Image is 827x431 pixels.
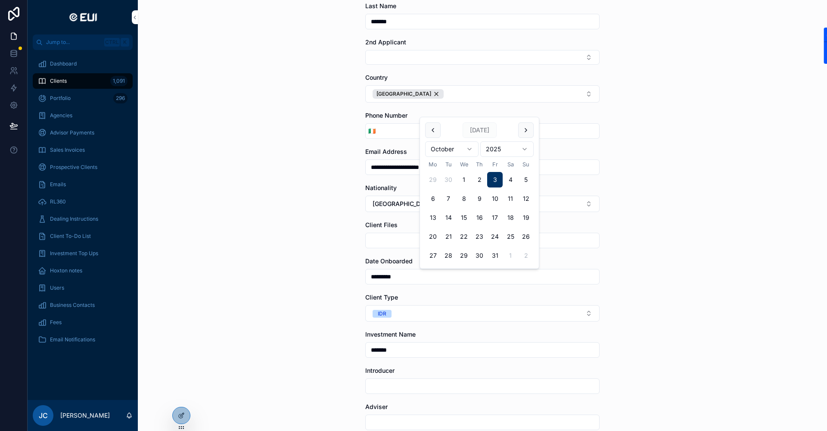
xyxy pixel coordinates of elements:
th: Tuesday [441,160,456,169]
span: Dashboard [50,60,77,67]
button: Tuesday, 21 October 2025 [441,229,456,244]
th: Monday [425,160,441,169]
div: 1,091 [110,76,127,86]
span: Clients [50,78,67,84]
button: Unselect 11 [373,89,444,99]
a: Hoxton notes [33,263,133,278]
span: Hoxton notes [50,267,82,274]
span: Email Notifications [50,336,95,343]
span: Emails [50,181,66,188]
button: Select Button [365,85,600,103]
span: Email Address [365,148,407,155]
button: Thursday, 2 October 2025 [472,172,487,187]
span: Portfolio [50,95,71,102]
span: Last Name [365,2,396,9]
span: Users [50,284,64,291]
div: IDR [378,310,386,318]
a: Emails [33,177,133,192]
span: Agencies [50,112,72,119]
button: Today, Friday, 3 October 2025, selected [487,172,503,187]
button: Wednesday, 29 October 2025 [456,248,472,263]
th: Saturday [503,160,518,169]
span: Dealing Instructions [50,215,98,222]
a: Email Notifications [33,332,133,347]
span: 🇮🇪 [368,127,376,135]
th: Friday [487,160,503,169]
span: K [121,39,128,46]
span: [GEOGRAPHIC_DATA] [373,200,434,208]
a: Investment Top Ups [33,246,133,261]
button: Saturday, 18 October 2025 [503,210,518,225]
a: Client To-Do List [33,228,133,244]
button: Thursday, 23 October 2025 [472,229,487,244]
button: Thursday, 16 October 2025 [472,210,487,225]
span: Client Files [365,221,398,228]
span: Nationality [365,184,397,191]
a: Dealing Instructions [33,211,133,227]
a: Advisor Payments [33,125,133,141]
a: Prospective Clients [33,159,133,175]
button: Thursday, 30 October 2025 [472,248,487,263]
button: Thursday, 9 October 2025 [472,191,487,206]
p: [PERSON_NAME] [60,411,110,420]
button: Sunday, 26 October 2025 [518,229,534,244]
th: Thursday [472,160,487,169]
span: RL360 [50,198,66,205]
span: Business Contacts [50,302,95,309]
button: Wednesday, 22 October 2025 [456,229,472,244]
a: Agencies [33,108,133,123]
span: JC [39,410,48,421]
span: Client To-Do List [50,233,91,240]
button: Monday, 29 September 2025 [425,172,441,187]
span: [GEOGRAPHIC_DATA] [376,91,431,97]
button: Saturday, 1 November 2025 [503,248,518,263]
img: App logo [66,10,99,24]
button: Friday, 17 October 2025 [487,210,503,225]
button: Tuesday, 28 October 2025 [441,248,456,263]
a: Portfolio296 [33,91,133,106]
span: Country [365,74,388,81]
button: Select Button [365,305,600,322]
button: Tuesday, 30 September 2025 [441,172,456,187]
a: Dashboard [33,56,133,72]
span: Introducer [365,367,395,374]
a: Fees [33,315,133,330]
th: Wednesday [456,160,472,169]
button: Sunday, 12 October 2025 [518,191,534,206]
span: Phone Number [365,112,407,119]
span: Investment Name [365,331,416,338]
button: Monday, 13 October 2025 [425,210,441,225]
button: Saturday, 4 October 2025 [503,172,518,187]
div: scrollable content [28,50,138,359]
div: 296 [113,93,127,103]
button: Sunday, 5 October 2025 [518,172,534,187]
button: Monday, 20 October 2025 [425,229,441,244]
span: Adviser [365,403,388,410]
button: Monday, 6 October 2025 [425,191,441,206]
button: Saturday, 25 October 2025 [503,229,518,244]
button: Select Button [365,50,600,65]
span: Jump to... [46,39,101,46]
a: Users [33,280,133,296]
span: Investment Top Ups [50,250,98,257]
button: Sunday, 19 October 2025 [518,210,534,225]
span: Sales Invoices [50,147,85,153]
button: Wednesday, 8 October 2025 [456,191,472,206]
table: October 2025 [425,160,534,263]
span: Advisor Payments [50,129,94,136]
button: Friday, 24 October 2025 [487,229,503,244]
span: Ctrl [104,38,120,47]
span: Date Onboarded [365,257,413,265]
span: Fees [50,319,62,326]
button: Select Button [365,196,600,212]
button: Friday, 10 October 2025 [487,191,503,206]
button: Sunday, 2 November 2025 [518,248,534,263]
button: Friday, 31 October 2025 [487,248,503,263]
button: Select Button [366,123,378,139]
button: Saturday, 11 October 2025 [503,191,518,206]
button: Wednesday, 15 October 2025 [456,210,472,225]
span: Prospective Clients [50,164,97,171]
button: Jump to...CtrlK [33,34,133,50]
span: 2nd Applicant [365,38,406,46]
a: Clients1,091 [33,73,133,89]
